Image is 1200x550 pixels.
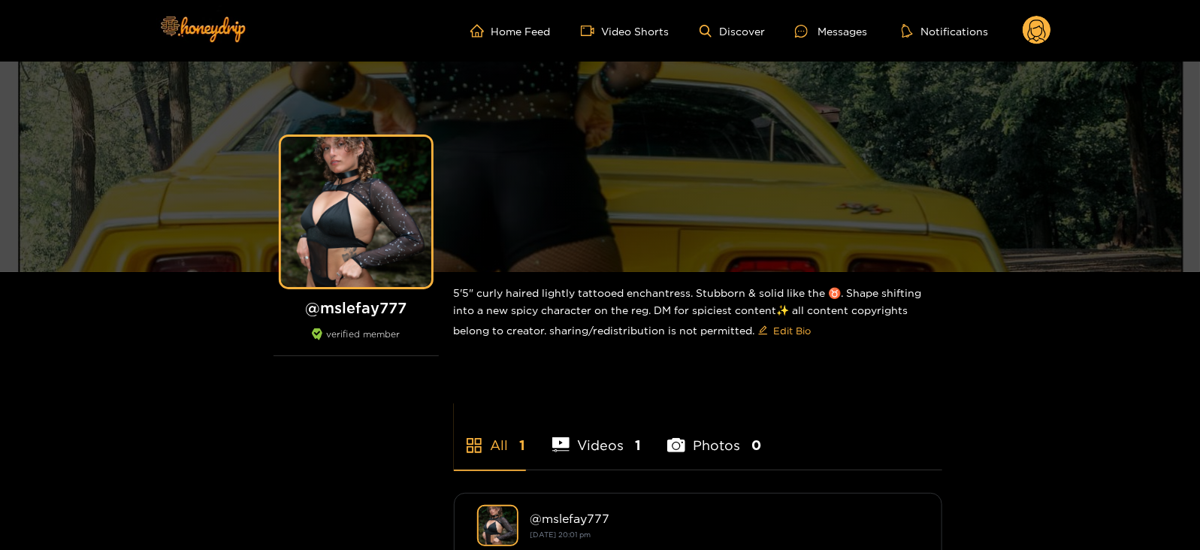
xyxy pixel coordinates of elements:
[581,24,670,38] a: Video Shorts
[795,23,867,40] div: Messages
[470,24,491,38] span: home
[552,402,642,470] li: Videos
[700,25,765,38] a: Discover
[470,24,551,38] a: Home Feed
[530,530,591,539] small: [DATE] 20:01 pm
[755,319,815,343] button: editEdit Bio
[465,437,483,455] span: appstore
[454,402,526,470] li: All
[581,24,602,38] span: video-camera
[758,325,768,337] span: edit
[897,23,993,38] button: Notifications
[274,298,439,317] h1: @ mslefay777
[454,272,942,355] div: 5'5" curly haired lightly tattooed enchantress. Stubborn & solid like the ♉️. Shape shifting into...
[520,436,526,455] span: 1
[667,402,761,470] li: Photos
[751,436,761,455] span: 0
[477,505,518,546] img: mslefay777
[530,512,919,525] div: @ mslefay777
[774,323,812,338] span: Edit Bio
[635,436,641,455] span: 1
[274,328,439,356] div: verified member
